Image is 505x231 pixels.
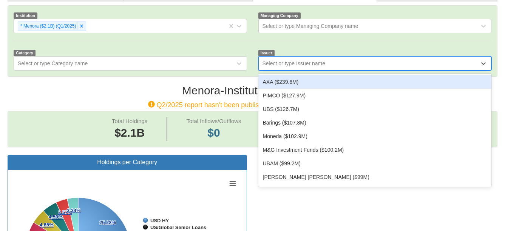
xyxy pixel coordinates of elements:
[258,89,492,102] div: PIMCO ($127.9M)
[18,22,77,31] div: * Menora ($2.1B) (Q1/2025)
[258,102,492,116] div: UBS ($126.7M)
[263,22,358,30] div: Select or type Managing Company name
[114,126,145,139] span: $2.1B
[8,84,497,97] h2: Menora - Institution Overview
[112,118,147,124] span: Total Holdings
[258,116,492,129] div: Barings ($107.8M)
[258,143,492,157] div: M&G Investment Funds ($100.2M)
[258,50,275,56] span: Issuer
[258,157,492,170] div: UBAM ($99.2M)
[58,209,72,215] tspan: 3.57%
[18,60,88,67] div: Select or type Category name
[40,222,54,228] tspan: 4.65%
[263,60,326,67] div: Select or type Issuer name
[258,12,301,19] span: Managing Company
[14,159,241,166] h3: Holdings per Category
[150,218,169,223] tspan: USD HY
[258,184,492,197] div: PGIM Investments ($98.8M)
[14,12,37,19] span: Institution
[67,208,81,213] tspan: 3.34%
[14,50,36,56] span: Category
[99,220,116,225] tspan: 25.22%
[258,129,492,143] div: Moneda ($102.9M)
[150,225,206,230] tspan: US/Global Senior Loans
[258,75,492,89] div: AXA ($239.6M)
[187,118,241,124] span: Total Inflows/Outflows
[8,100,497,109] h4: Q2/2025 report hasn't been published. Showing Q1/2025 holdings.
[258,170,492,184] div: [PERSON_NAME] [PERSON_NAME] ($99M)
[207,126,220,139] span: $0
[49,214,63,220] tspan: 4.59%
